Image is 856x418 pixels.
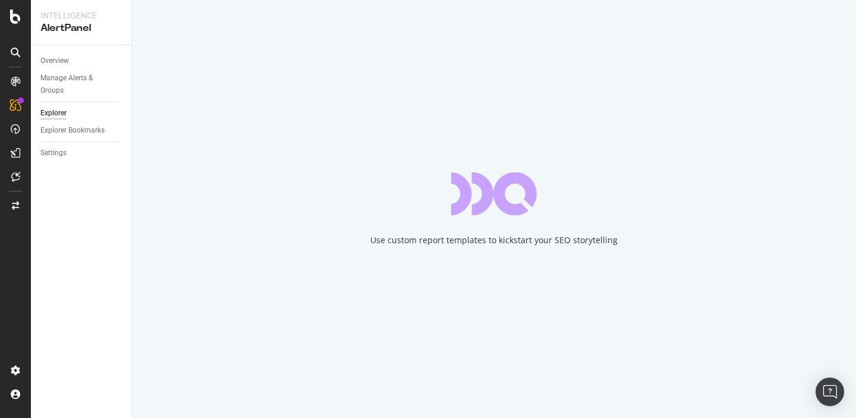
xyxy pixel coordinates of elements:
[40,107,123,120] a: Explorer
[40,72,112,97] div: Manage Alerts & Groups
[451,172,537,215] div: animation
[40,72,123,97] a: Manage Alerts & Groups
[40,55,123,67] a: Overview
[40,124,123,137] a: Explorer Bookmarks
[816,378,844,406] div: Open Intercom Messenger
[40,10,122,21] div: Intelligence
[40,55,69,67] div: Overview
[40,147,67,159] div: Settings
[40,147,123,159] a: Settings
[40,124,105,137] div: Explorer Bookmarks
[40,107,67,120] div: Explorer
[40,21,122,35] div: AlertPanel
[370,234,618,246] div: Use custom report templates to kickstart your SEO storytelling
